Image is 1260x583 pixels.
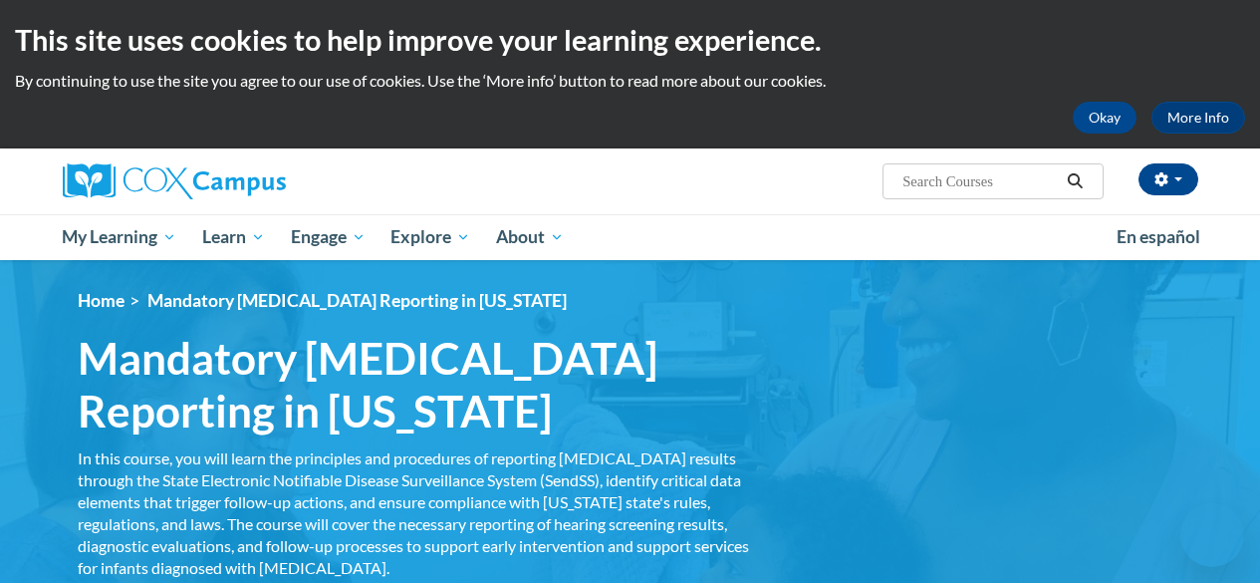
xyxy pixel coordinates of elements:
a: My Learning [50,214,190,260]
div: In this course, you will learn the principles and procedures of reporting [MEDICAL_DATA] results ... [78,447,765,579]
p: By continuing to use the site you agree to our use of cookies. Use the ‘More info’ button to read... [15,70,1245,92]
a: Engage [278,214,378,260]
input: Search Courses [900,169,1060,193]
span: Engage [291,225,366,249]
span: En español [1117,226,1200,247]
iframe: Button to launch messaging window [1180,503,1244,567]
a: About [483,214,577,260]
span: Mandatory [MEDICAL_DATA] Reporting in [US_STATE] [147,290,567,311]
a: En español [1104,216,1213,258]
h2: This site uses cookies to help improve your learning experience. [15,20,1245,60]
a: Cox Campus [63,163,421,199]
span: Mandatory [MEDICAL_DATA] Reporting in [US_STATE] [78,332,765,437]
a: More Info [1151,102,1245,134]
button: Okay [1073,102,1136,134]
span: Learn [202,225,265,249]
button: Account Settings [1138,163,1198,195]
a: Home [78,290,125,311]
span: About [496,225,564,249]
button: Search [1060,169,1090,193]
span: Explore [390,225,470,249]
a: Learn [189,214,278,260]
img: Cox Campus [63,163,286,199]
div: Main menu [48,214,1213,260]
span: My Learning [62,225,176,249]
a: Explore [378,214,483,260]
